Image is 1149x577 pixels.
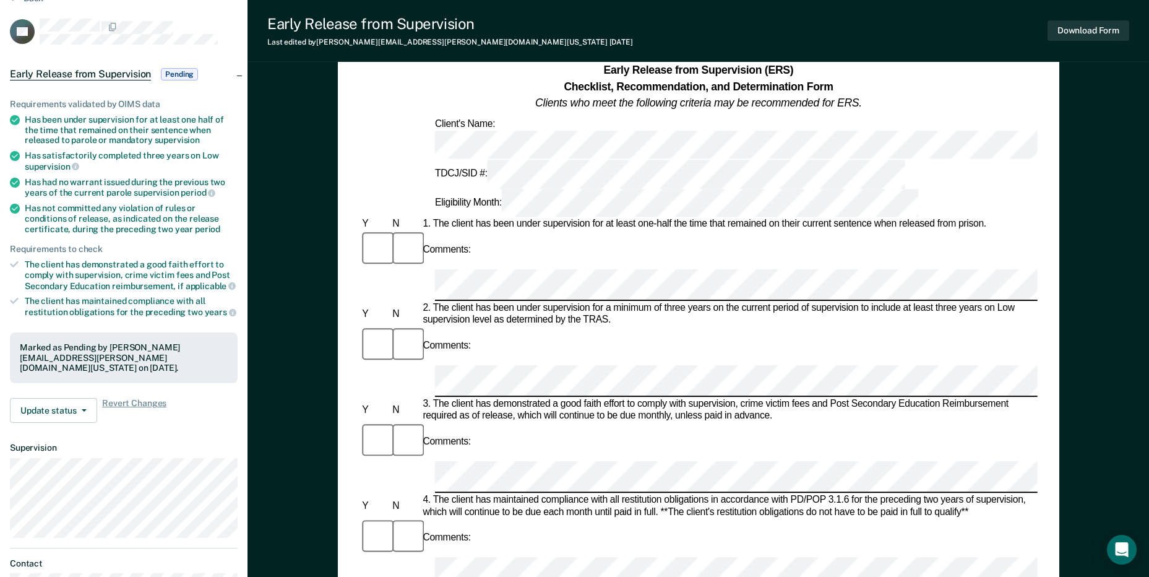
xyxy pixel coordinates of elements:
div: Comments: [420,436,473,448]
span: Pending [161,68,198,80]
div: Open Intercom Messenger [1107,535,1137,565]
div: Early Release from Supervision [267,15,633,33]
div: N [390,500,420,513]
div: N [390,308,420,321]
span: years [205,307,236,317]
span: Revert Changes [102,398,166,423]
span: [DATE] [609,38,633,46]
div: Y [359,308,390,321]
dt: Supervision [10,443,238,453]
div: Requirements validated by OIMS data [10,99,238,110]
div: The client has demonstrated a good faith effort to comply with supervision, crime victim fees and... [25,259,238,291]
div: Comments: [420,532,473,544]
div: Y [359,219,390,231]
span: supervision [25,162,79,171]
strong: Checklist, Recommendation, and Determination Form [564,80,833,93]
dt: Contact [10,558,238,569]
span: period [195,224,220,234]
div: 4. The client has maintained compliance with all restitution obligations in accordance with PD/PO... [420,494,1037,518]
span: applicable [186,281,236,291]
div: Last edited by [PERSON_NAME][EMAIL_ADDRESS][PERSON_NAME][DOMAIN_NAME][US_STATE] [267,38,633,46]
div: Y [359,404,390,417]
span: Early Release from Supervision [10,68,151,80]
div: Comments: [420,340,473,352]
em: Clients who meet the following criteria may be recommended for ERS. [535,97,862,109]
div: TDCJ/SID #: [432,160,907,189]
div: 1. The client has been under supervision for at least one-half the time that remained on their cu... [420,219,1037,231]
div: Marked as Pending by [PERSON_NAME][EMAIL_ADDRESS][PERSON_NAME][DOMAIN_NAME][US_STATE] on [DATE]. [20,342,228,373]
div: Has satisfactorily completed three years on Low [25,150,238,171]
div: Has not committed any violation of rules or conditions of release, as indicated on the release ce... [25,203,238,234]
button: Download Form [1048,20,1129,41]
div: 2. The client has been under supervision for a minimum of three years on the current period of su... [420,302,1037,326]
div: N [390,219,420,231]
strong: Early Release from Supervision (ERS) [603,64,793,76]
div: Y [359,500,390,513]
div: Eligibility Month: [432,189,921,217]
div: 3. The client has demonstrated a good faith effort to comply with supervision, crime victim fees ... [420,398,1037,422]
div: Requirements to check [10,244,238,254]
span: period [181,188,215,197]
div: Comments: [420,244,473,256]
button: Update status [10,398,97,423]
span: supervision [155,135,200,145]
div: Has been under supervision for at least one half of the time that remained on their sentence when... [25,115,238,145]
div: Has had no warrant issued during the previous two years of the current parole supervision [25,177,238,198]
div: The client has maintained compliance with all restitution obligations for the preceding two [25,296,238,317]
div: N [390,404,420,417]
